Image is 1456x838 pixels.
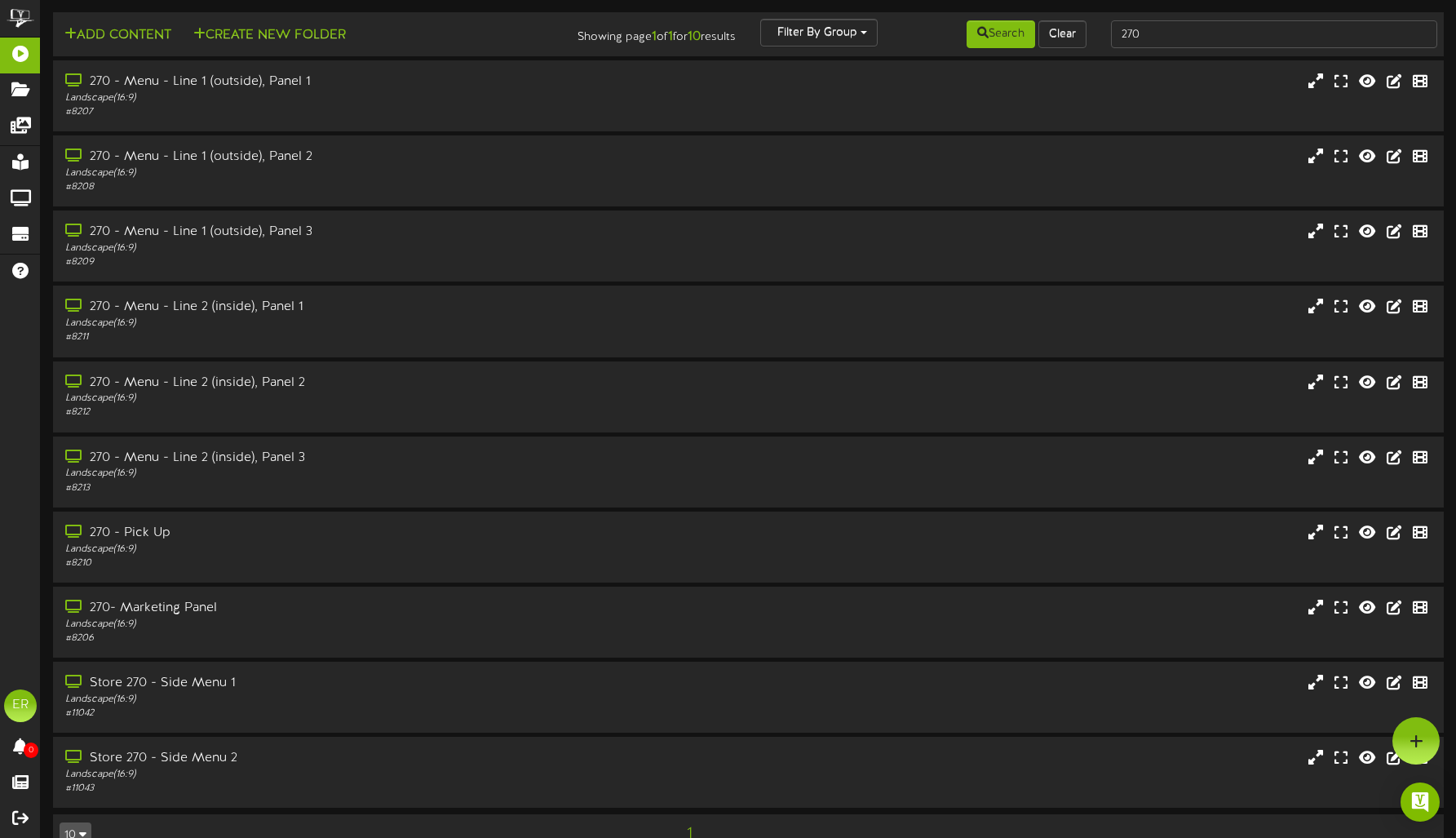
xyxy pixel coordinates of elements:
span: 0 [24,743,38,758]
div: Landscape ( 16:9 ) [65,392,620,406]
div: # 8206 [65,632,620,645]
div: Landscape ( 16:9 ) [65,166,620,180]
button: Create New Folder [188,25,351,46]
strong: 1 [652,29,657,44]
div: Store 270 - Side Menu 2 [65,749,620,768]
div: ER [4,689,37,722]
div: # 8207 [65,105,620,119]
div: Landscape ( 16:9 ) [65,91,620,105]
div: # 8210 [65,556,620,570]
strong: 1 [668,29,673,44]
div: # 8212 [65,406,620,419]
div: 270 - Pick Up [65,524,620,543]
div: # 8211 [65,330,620,344]
div: # 8208 [65,180,620,194]
button: Filter By Group [760,19,878,47]
div: Landscape ( 16:9 ) [65,693,620,707]
button: Add Content [60,25,176,46]
div: 270 - Menu - Line 2 (inside), Panel 3 [65,449,620,468]
div: 270 - Menu - Line 2 (inside), Panel 2 [65,374,620,392]
div: Landscape ( 16:9 ) [65,467,620,481]
div: 270- Marketing Panel [65,599,620,618]
div: Landscape ( 16:9 ) [65,543,620,556]
button: Clear [1038,20,1086,48]
button: Search [967,20,1035,48]
div: # 11043 [65,782,620,796]
div: # 8209 [65,255,620,269]
div: Showing page of for results [515,19,748,47]
div: # 11042 [65,707,620,721]
div: 270 - Menu - Line 2 (inside), Panel 1 [65,298,620,317]
div: Open Intercom Messenger [1401,783,1440,822]
div: Store 270 - Side Menu 1 [65,674,620,693]
div: 270 - Menu - Line 1 (outside), Panel 1 [65,73,620,91]
div: Landscape ( 16:9 ) [65,618,620,632]
div: 270 - Menu - Line 1 (outside), Panel 3 [65,223,620,242]
div: 270 - Menu - Line 1 (outside), Panel 2 [65,148,620,166]
strong: 10 [688,29,701,44]
div: Landscape ( 16:9 ) [65,317,620,330]
div: # 8213 [65,481,620,495]
div: Landscape ( 16:9 ) [65,768,620,782]
div: Landscape ( 16:9 ) [65,242,620,255]
input: -- Search Playlists by Name -- [1111,20,1437,48]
